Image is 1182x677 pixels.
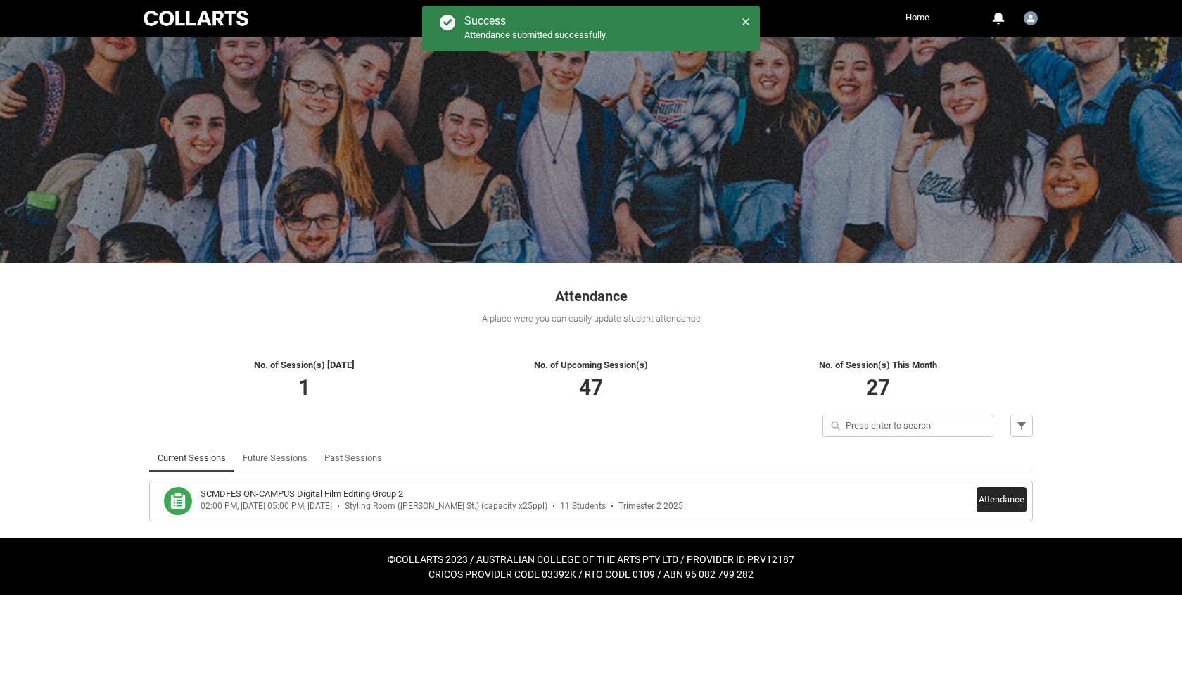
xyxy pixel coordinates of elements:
[866,375,890,400] span: 27
[149,444,234,472] li: Current Sessions
[618,501,683,512] div: Trimester 2 2025
[298,375,310,400] span: 1
[234,444,316,472] li: Future Sessions
[316,444,390,472] li: Past Sessions
[464,30,607,40] span: Attendance submitted successfully.
[819,360,937,370] span: No. of Session(s) This Month
[560,501,606,512] div: 11 Students
[1020,6,1041,28] button: User Profile Josh.Stafield
[555,288,628,305] span: Attendance
[345,501,547,512] div: Styling Room ([PERSON_NAME] St.) (capacity x25ppl)
[158,444,226,472] a: Current Sessions
[464,14,607,28] div: Success
[243,444,307,472] a: Future Sessions
[201,501,332,512] div: 02:00 PM, [DATE] 05:00 PM, [DATE]
[534,360,648,370] span: No. of Upcoming Session(s)
[201,487,403,501] h3: SCMDFES ON-CAMPUS Digital Film Editing Group 2
[254,360,355,370] span: No. of Session(s) [DATE]
[579,375,603,400] span: 47
[977,487,1027,512] button: Attendance
[1024,11,1038,25] img: Josh.Stafield
[1010,415,1033,437] button: Filter
[324,444,382,472] a: Past Sessions
[902,7,933,28] a: Home
[149,312,1033,326] div: A place were you can easily update student attendance
[822,415,993,437] input: Press enter to search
